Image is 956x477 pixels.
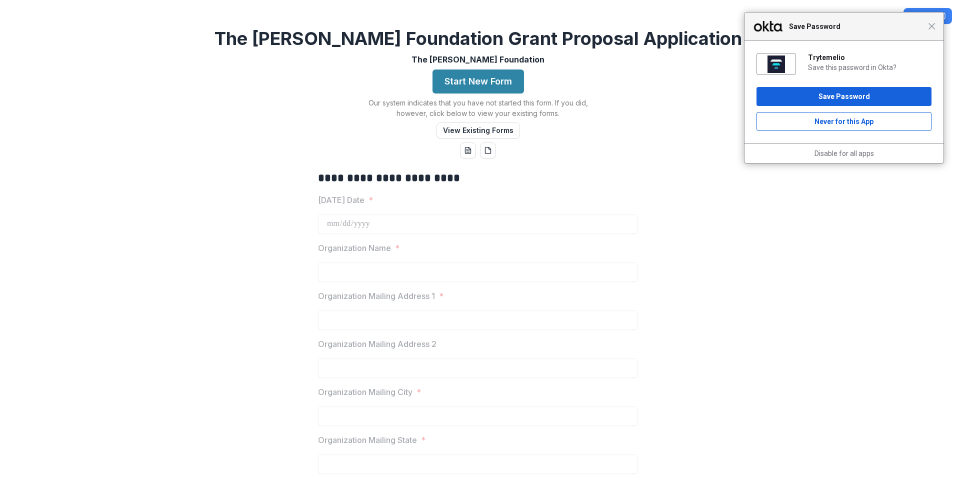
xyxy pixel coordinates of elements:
[432,69,524,93] button: Start New Form
[318,290,435,302] p: Organization Mailing Address 1
[928,22,935,30] span: Close
[214,28,742,49] h2: The [PERSON_NAME] Foundation Grant Proposal Application
[480,142,496,158] button: pdf-download
[767,55,785,73] img: pnumWQAAAAZJREFUAwDicaG+BOLzmQAAAABJRU5ErkJggg==
[353,97,603,118] p: Our system indicates that you have not started this form. If you did, however, click below to vie...
[808,53,931,62] div: Trytemelio
[318,386,412,398] p: Organization Mailing City
[411,53,544,65] p: The [PERSON_NAME] Foundation
[460,142,476,158] button: word-download
[318,194,364,206] p: [DATE] Date
[436,122,520,138] button: View Existing Forms
[318,434,417,446] p: Organization Mailing State
[756,87,931,106] button: Save Password
[808,63,931,72] div: Save this password in Okta?
[318,242,391,254] p: Organization Name
[756,112,931,131] button: Never for this App
[814,149,874,157] a: Disable for all apps
[784,20,928,32] span: Save Password
[903,8,952,24] button: Logout
[318,338,436,350] p: Organization Mailing Address 2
